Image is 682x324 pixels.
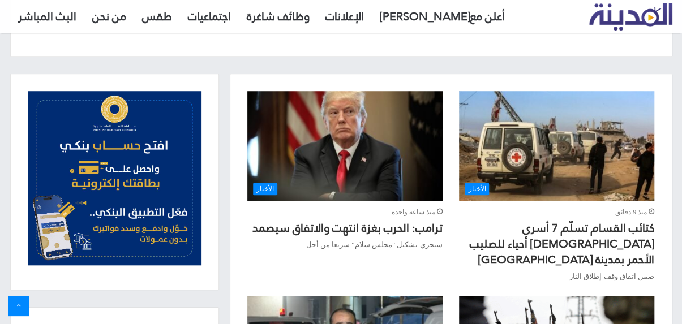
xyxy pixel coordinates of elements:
[459,270,654,282] p: ضمن اتفاق وقف إطلاق النار
[392,206,443,218] span: منذ ساعة واحدة
[459,91,654,201] a: كتائب القسام تسلّم 7 أسرى إسرائيليين أحياء للصليب الأحمر بمدينة غزة
[253,183,277,195] span: الأخبار
[589,3,672,31] img: تلفزيون المدينة
[252,217,443,239] a: ترامب: الحرب بغزة انتهت والاتفاق سيصمد
[615,206,654,218] span: منذ 9 دقائق
[459,91,654,201] img: صورة كتائب القسام تسلّم 7 أسرى إسرائيليين أحياء للصليب الأحمر بمدينة غزة
[247,239,442,250] p: سيجري تشكيل "مجلس سلام" سريعا من أجل
[465,183,489,195] span: الأخبار
[247,91,442,201] img: صورة ترامب: الحرب بغزة انتهت والاتفاق سيصمد
[470,217,654,270] a: كتائب القسام تسلّم 7 أسرى [DEMOGRAPHIC_DATA] أحياء للصليب الأحمر بمدينة [GEOGRAPHIC_DATA]
[247,91,442,201] a: ترامب: الحرب بغزة انتهت والاتفاق سيصمد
